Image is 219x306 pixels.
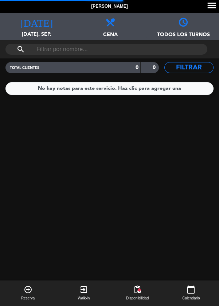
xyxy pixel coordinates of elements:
[38,84,181,93] div: No hay notas para este servicio. Haz clic para agregar una
[79,285,88,294] i: exit_to_app
[36,44,177,55] input: Filtrar por nombre...
[91,3,128,10] span: [PERSON_NAME]
[78,295,90,301] span: Walk-in
[24,285,32,294] i: add_circle_outline
[153,65,157,70] strong: 0
[56,280,112,306] button: exit_to_appWalk-in
[136,65,138,70] strong: 0
[187,285,195,294] i: calendar_today
[10,66,39,70] span: TOTAL CLIENTES
[21,295,35,301] span: Reserva
[182,295,200,301] span: Calendario
[164,62,214,73] button: Filtrar
[137,288,141,292] span: fiber_manual_record
[16,45,25,54] i: search
[20,16,53,27] i: [DATE]
[133,285,142,294] span: pending_actions
[163,280,219,306] button: calendar_todayCalendario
